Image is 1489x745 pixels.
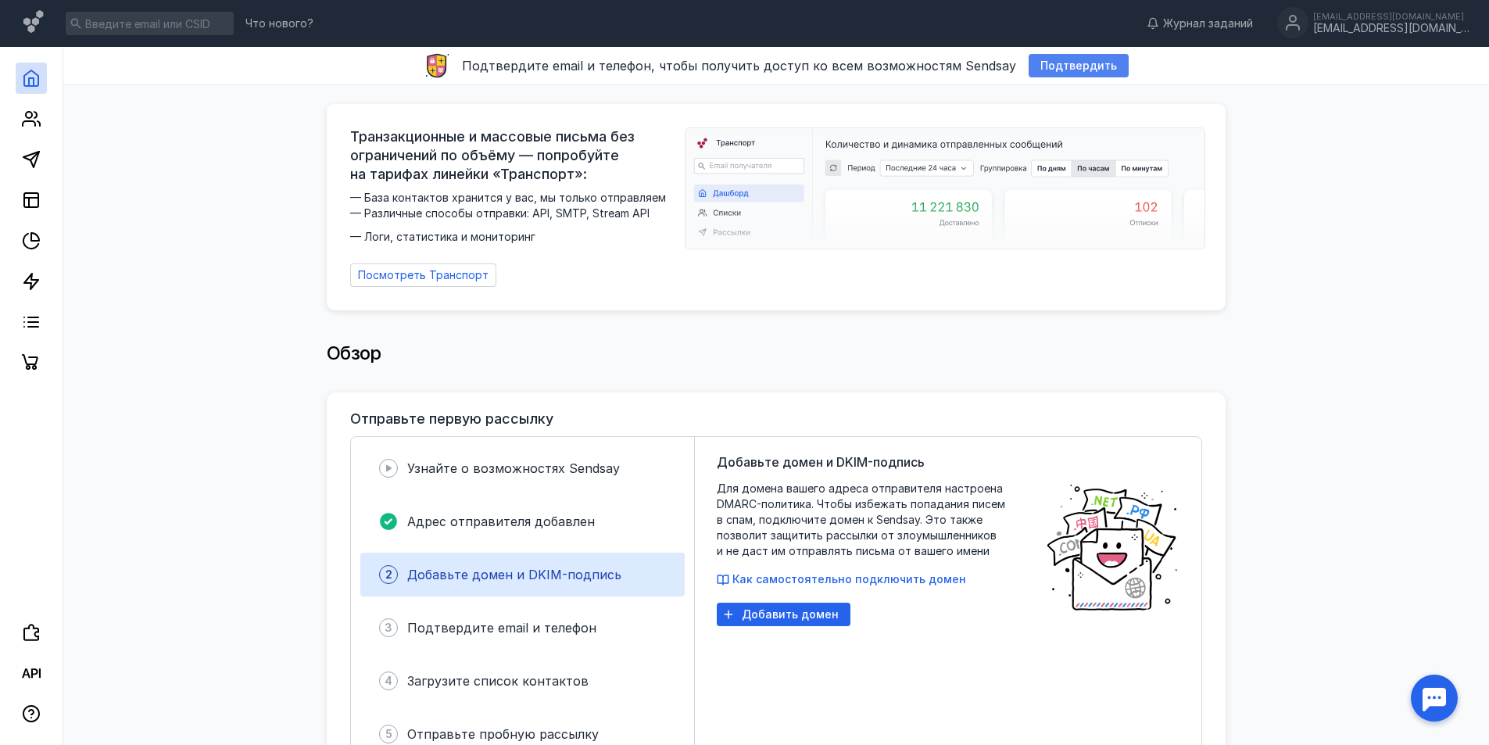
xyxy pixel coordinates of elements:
[238,18,321,29] a: Что нового?
[407,620,596,636] span: Подтвердите email и телефон
[385,620,392,636] span: 3
[350,411,553,427] h3: Отправьте первую рассылку
[717,481,1029,559] span: Для домена вашего адреса отправителя настроена DMARC-политика. Чтобы избежать попадания писем в с...
[732,572,966,586] span: Как самостоятельно подключить домен
[407,514,595,529] span: Адрес отправителя добавлен
[350,263,496,287] a: Посмотреть Транспорт
[407,726,599,742] span: Отправьте пробную рассылку
[385,673,392,689] span: 4
[1029,54,1129,77] button: Подтвердить
[1139,16,1261,31] a: Журнал заданий
[407,567,621,582] span: Добавьте домен и DKIM-подпись
[385,726,392,742] span: 5
[742,608,839,621] span: Добавить домен
[358,269,489,282] span: Посмотреть Транспорт
[385,567,392,582] span: 2
[1163,16,1253,31] span: Журнал заданий
[717,603,850,626] button: Добавить домен
[407,460,620,476] span: Узнайте о возможностях Sendsay
[462,58,1016,73] span: Подтвердите email и телефон, чтобы получить доступ ко всем возможностям Sendsay
[1045,481,1179,614] img: poster
[350,190,675,245] span: — База контактов хранится у вас, мы только отправляем — Различные способы отправки: API, SMTP, St...
[245,18,313,29] span: Что нового?
[1313,22,1469,35] div: [EMAIL_ADDRESS][DOMAIN_NAME]
[717,453,925,471] span: Добавьте домен и DKIM-подпись
[407,673,589,689] span: Загрузите список контактов
[350,127,675,184] span: Транзакционные и массовые письма без ограничений по объёму — попробуйте на тарифах линейки «Транс...
[1040,59,1117,73] span: Подтвердить
[1313,12,1469,21] div: [EMAIL_ADDRESS][DOMAIN_NAME]
[66,12,234,35] input: Введите email или CSID
[717,571,966,587] button: Как самостоятельно подключить домен
[327,342,381,364] span: Обзор
[685,128,1204,249] img: dashboard-transport-banner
